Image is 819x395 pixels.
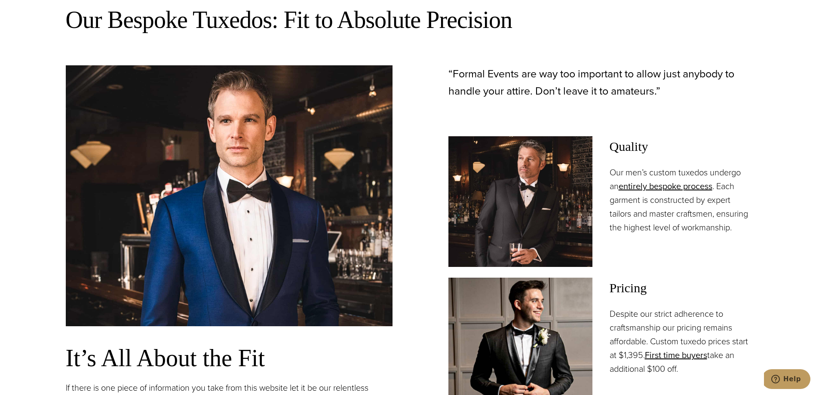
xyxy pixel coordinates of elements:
[610,165,754,234] p: Our men’s custom tuxedos undergo an . Each garment is constructed by expert tailors and master cr...
[66,343,393,373] h3: It’s All About the Fit
[610,307,754,376] p: Despite our strict adherence to craftsmanship our pricing remains affordable. Custom tuxedo price...
[610,136,754,157] span: Quality
[448,65,754,100] p: “Formal Events are way too important to allow just anybody to handle your attire. Don’t leave it ...
[66,65,393,326] img: Blue bespoke tuxedo with black shawl lapel, white tuxedo shirt and black bowtie. Fabric by Loro P...
[448,136,592,267] img: Model at bar in vested custom wedding tuxedo in black with white shirt and black bowtie. Fabric b...
[619,180,712,193] a: entirely bespoke process
[645,349,707,361] a: First time buyers
[764,369,810,391] iframe: Opens a widget where you can chat to one of our agents
[66,5,754,35] h2: Our Bespoke Tuxedos: Fit to Absolute Precision
[610,278,754,298] span: Pricing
